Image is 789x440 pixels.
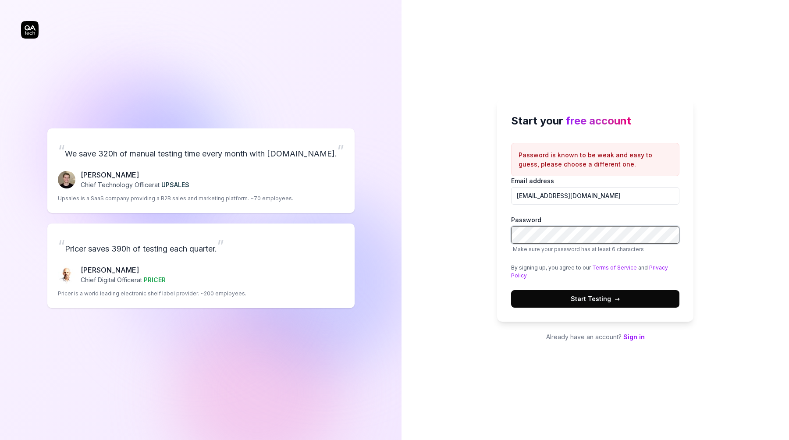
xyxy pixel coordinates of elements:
span: “ [58,141,65,160]
span: → [615,294,620,303]
p: Password is known to be weak and easy to guess, please choose a different one. [519,150,672,169]
span: UPSALES [161,181,189,188]
a: Sign in [623,333,645,341]
img: Fredrik Seidl [58,171,75,188]
a: Terms of Service [592,264,637,271]
span: Make sure your password has at least 6 characters [513,246,644,252]
p: Pricer saves 390h of testing each quarter. [58,234,344,258]
p: Pricer is a world leading electronic shelf label provider. ~200 employees. [58,290,246,298]
a: “We save 320h of manual testing time every month with [DOMAIN_NAME].”Fredrik Seidl[PERSON_NAME]Ch... [47,128,355,213]
span: Start Testing [571,294,620,303]
span: ” [217,236,224,255]
label: Password [511,215,679,253]
label: Email address [511,176,679,205]
a: “Pricer saves 390h of testing each quarter.”Chris Chalkitis[PERSON_NAME]Chief Digital Officerat P... [47,224,355,308]
div: By signing up, you agree to our and [511,264,679,280]
span: “ [58,236,65,255]
p: Chief Technology Officer at [81,180,189,189]
h2: Start your [511,113,679,129]
button: Start Testing→ [511,290,679,308]
span: PRICER [144,276,166,284]
p: Chief Digital Officer at [81,275,166,284]
p: Already have an account? [497,332,693,341]
p: Upsales is a SaaS company providing a B2B sales and marketing platform. ~70 employees. [58,195,293,202]
span: free account [566,114,631,127]
input: PasswordMake sure your password has at least 6 characters [511,226,679,244]
p: [PERSON_NAME] [81,265,166,275]
p: [PERSON_NAME] [81,170,189,180]
span: ” [337,141,344,160]
a: Privacy Policy [511,264,668,279]
p: We save 320h of manual testing time every month with [DOMAIN_NAME]. [58,139,344,163]
img: Chris Chalkitis [58,266,75,284]
input: Email address [511,187,679,205]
